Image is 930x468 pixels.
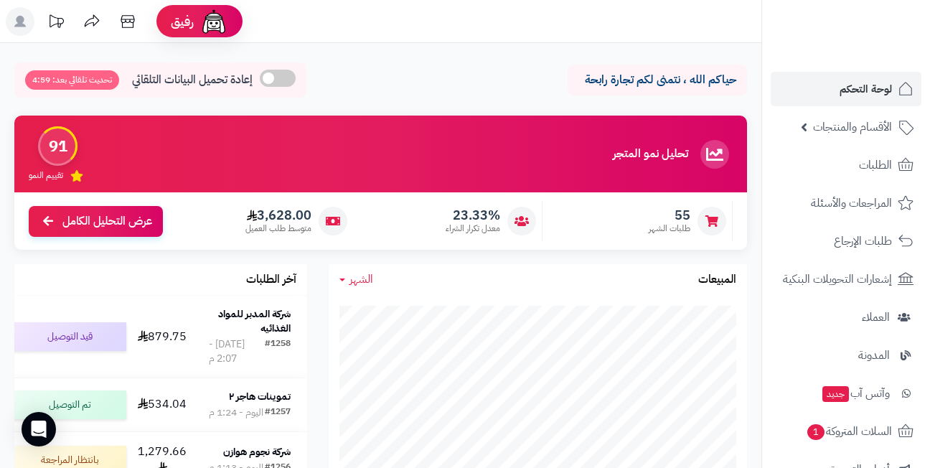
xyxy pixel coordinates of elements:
h3: آخر الطلبات [246,273,296,286]
h3: المبيعات [698,273,736,286]
span: الشهر [349,271,373,288]
span: جديد [822,386,849,402]
div: تم التوصيل [11,390,126,419]
span: 3,628.00 [245,207,311,223]
a: العملاء [771,300,921,334]
span: المدونة [858,345,890,365]
div: Open Intercom Messenger [22,412,56,446]
span: متوسط طلب العميل [245,223,311,235]
td: 534.04 [132,378,192,431]
span: معدل تكرار الشراء [446,223,500,235]
span: 55 [649,207,690,223]
a: السلات المتروكة1 [771,414,921,449]
a: عرض التحليل الكامل [29,206,163,237]
span: رفيق [171,13,194,30]
span: طلبات الإرجاع [834,231,892,251]
a: وآتس آبجديد [771,376,921,411]
strong: تموينات هاجر ٢ [229,389,291,404]
img: ai-face.png [199,7,228,36]
div: [DATE] - 2:07 م [209,337,265,366]
a: الشهر [339,271,373,288]
span: الطلبات [859,155,892,175]
span: العملاء [862,307,890,327]
span: إشعارات التحويلات البنكية [783,269,892,289]
td: 879.75 [132,296,192,378]
div: #1257 [265,406,291,420]
a: لوحة التحكم [771,72,921,106]
span: المراجعات والأسئلة [811,193,892,213]
span: 23.33% [446,207,500,223]
span: طلبات الشهر [649,223,690,235]
a: الطلبات [771,148,921,182]
a: طلبات الإرجاع [771,224,921,258]
img: logo-2.png [832,38,916,68]
strong: شركة نجوم هوازن [223,444,291,459]
a: المدونة [771,338,921,373]
div: #1258 [265,337,291,366]
span: تقييم النمو [29,169,63,182]
div: قيد التوصيل [11,322,126,351]
div: اليوم - 1:24 م [209,406,263,420]
span: السلات المتروكة [806,421,892,441]
span: تحديث تلقائي بعد: 4:59 [25,70,119,90]
strong: شركة المدبر للمواد الغذائيه [218,306,291,336]
span: وآتس آب [821,383,890,403]
span: عرض التحليل الكامل [62,213,152,230]
span: الأقسام والمنتجات [813,117,892,137]
span: 1 [807,424,825,440]
a: إشعارات التحويلات البنكية [771,262,921,296]
span: لوحة التحكم [840,79,892,99]
a: تحديثات المنصة [38,7,74,39]
h3: تحليل نمو المتجر [613,148,688,161]
span: إعادة تحميل البيانات التلقائي [132,72,253,88]
a: المراجعات والأسئلة [771,186,921,220]
p: حياكم الله ، نتمنى لكم تجارة رابحة [578,72,736,88]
